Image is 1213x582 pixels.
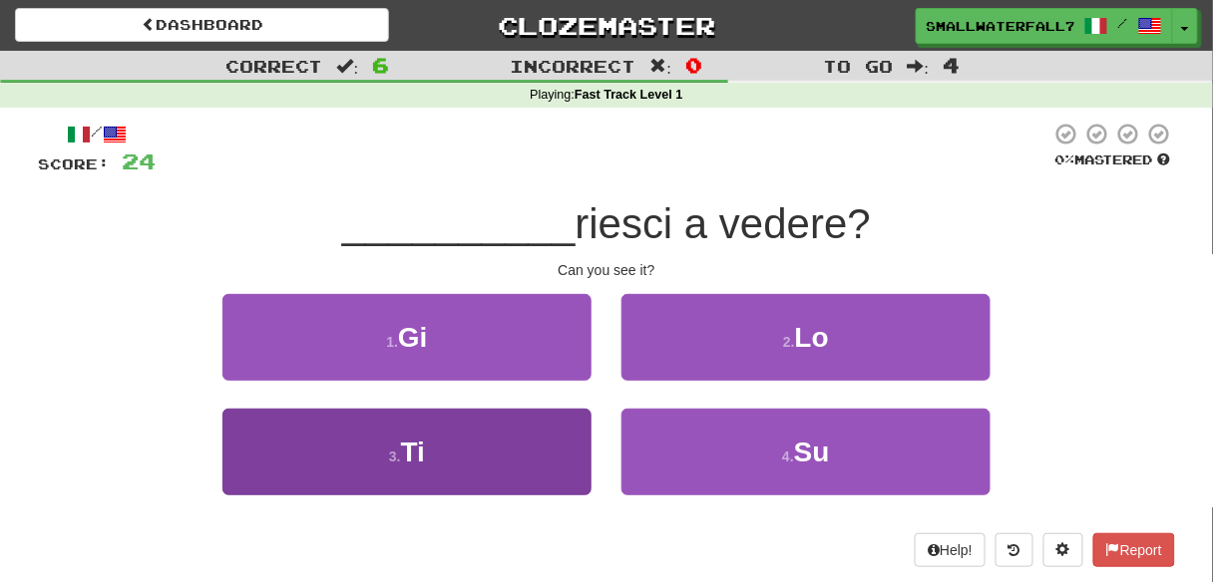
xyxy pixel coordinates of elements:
a: Dashboard [15,8,389,42]
small: 2 . [783,334,795,350]
a: SmallWaterfall7292 / [916,8,1173,44]
span: Lo [795,322,829,353]
button: 2.Lo [621,294,991,381]
span: Ti [401,436,425,467]
span: 0 [685,53,702,77]
span: 0 % [1055,151,1075,167]
span: Gi [398,322,428,353]
span: Score: [38,155,110,172]
span: : [337,58,359,75]
div: / [38,122,156,146]
small: 3 . [389,448,401,464]
button: Round history (alt+y) [996,533,1033,567]
span: 6 [372,53,389,77]
span: Su [794,436,830,467]
span: SmallWaterfall7292 [927,17,1074,35]
button: Report [1093,533,1175,567]
span: Correct [225,56,323,76]
span: / [1118,16,1128,30]
small: 1 . [386,334,398,350]
span: Incorrect [511,56,636,76]
span: 24 [122,148,156,173]
button: Help! [915,533,986,567]
span: : [908,58,930,75]
a: Clozemaster [419,8,793,43]
span: 4 [943,53,960,77]
button: 3.Ti [222,409,592,495]
div: Can you see it? [38,260,1175,280]
strong: Fast Track Level 1 [575,88,683,102]
button: 4.Su [621,409,991,495]
span: To go [824,56,894,76]
span: riesci a vedere? [576,200,871,247]
small: 4 . [782,448,794,464]
button: 1.Gi [222,294,592,381]
span: __________ [342,200,576,247]
div: Mastered [1051,151,1175,169]
span: : [650,58,672,75]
